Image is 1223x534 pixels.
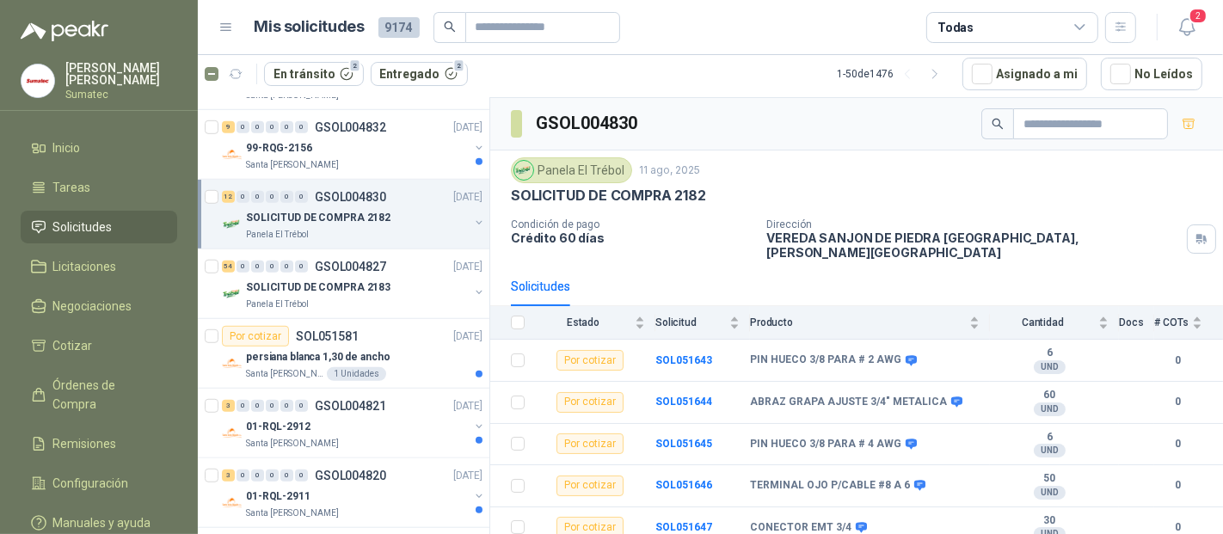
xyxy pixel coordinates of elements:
span: 9174 [378,17,420,38]
button: No Leídos [1101,58,1202,90]
b: 50 [990,472,1109,486]
div: Solicitudes [511,277,570,296]
span: 2 [1189,8,1208,24]
img: Company Logo [514,161,533,180]
a: SOL051646 [655,479,712,491]
span: Configuración [53,474,129,493]
th: Estado [535,306,655,340]
div: 1 - 50 de 1476 [837,60,949,88]
b: 0 [1154,477,1202,494]
h1: Mis solicitudes [255,15,365,40]
div: 0 [266,470,279,482]
a: Por cotizarSOL051581[DATE] Company Logopersiana blanca 1,30 de anchoSanta [PERSON_NAME]1 Unidades [198,319,489,389]
div: 0 [237,261,249,273]
div: 0 [295,121,308,133]
a: SOL051645 [655,438,712,450]
p: 01-RQL-2912 [246,419,310,435]
div: 0 [251,121,264,133]
span: Cantidad [990,316,1095,328]
span: 2 [453,59,465,73]
div: 0 [266,261,279,273]
th: # COTs [1154,306,1223,340]
p: SOL051581 [296,330,359,342]
span: Órdenes de Compra [53,376,161,414]
img: Company Logo [222,214,243,235]
div: Por cotizar [556,476,624,496]
p: Santa [PERSON_NAME] [246,506,339,520]
div: 0 [251,191,264,203]
p: 01-RQL-2911 [246,488,310,505]
a: SOL051647 [655,521,712,533]
div: 0 [280,400,293,412]
h3: GSOL004830 [536,110,640,137]
th: Docs [1119,306,1154,340]
b: 60 [990,389,1109,402]
span: Manuales y ayuda [53,513,151,532]
a: Inicio [21,132,177,164]
span: search [992,118,1004,130]
p: [PERSON_NAME] [PERSON_NAME] [65,62,177,86]
b: SOL051643 [655,354,712,366]
div: Por cotizar [222,326,289,347]
div: 1 Unidades [327,367,386,381]
div: UND [1034,444,1066,457]
p: SOLICITUD DE COMPRA 2182 [511,187,706,205]
div: 0 [251,470,264,482]
div: 0 [237,400,249,412]
p: Panela El Trébol [246,228,309,242]
span: Cotizar [53,336,93,355]
a: Licitaciones [21,250,177,283]
b: 0 [1154,394,1202,410]
p: 99-RQG-2156 [246,140,312,157]
b: 6 [990,431,1109,445]
span: 2 [348,59,360,73]
img: Company Logo [222,353,243,374]
a: Cotizar [21,329,177,362]
div: 0 [280,121,293,133]
span: Solicitud [655,316,726,328]
div: Por cotizar [556,392,624,413]
p: SOLICITUD DE COMPRA 2183 [246,279,390,296]
div: 12 [222,191,235,203]
p: 11 ago, 2025 [639,163,700,179]
div: 0 [237,470,249,482]
p: Santa [PERSON_NAME] [246,367,323,381]
img: Company Logo [222,493,243,513]
a: Configuración [21,467,177,500]
p: [DATE] [453,189,482,206]
div: 54 [222,261,235,273]
p: Condición de pago [511,218,753,230]
div: UND [1034,402,1066,416]
p: Santa [PERSON_NAME] [246,158,339,172]
a: Remisiones [21,427,177,460]
button: En tránsito2 [264,62,364,86]
span: Remisiones [53,434,117,453]
button: 2 [1171,12,1202,43]
div: 3 [222,400,235,412]
div: 0 [295,470,308,482]
a: 3 0 0 0 0 0 GSOL004821[DATE] Company Logo01-RQL-2912Santa [PERSON_NAME] [222,396,486,451]
p: [DATE] [453,120,482,136]
div: 0 [251,400,264,412]
b: PIN HUECO 3/8 PARA # 2 AWG [750,353,901,367]
img: Company Logo [222,423,243,444]
div: Todas [937,18,974,37]
b: TERMINAL OJO P/CABLE #8 A 6 [750,479,910,493]
img: Company Logo [222,284,243,304]
p: [DATE] [453,398,482,414]
div: UND [1034,486,1066,500]
a: 9 0 0 0 0 0 GSOL004832[DATE] Company Logo99-RQG-2156Santa [PERSON_NAME] [222,117,486,172]
p: [DATE] [453,468,482,484]
div: Por cotizar [556,433,624,454]
img: Logo peakr [21,21,108,41]
p: [DATE] [453,259,482,275]
p: GSOL004830 [315,191,386,203]
div: 3 [222,470,235,482]
div: Panela El Trébol [511,157,632,183]
div: Por cotizar [556,350,624,371]
a: 12 0 0 0 0 0 GSOL004830[DATE] Company LogoSOLICITUD DE COMPRA 2182Panela El Trébol [222,187,486,242]
b: PIN HUECO 3/8 PARA # 4 AWG [750,438,901,451]
div: 0 [251,261,264,273]
p: Panela El Trébol [246,298,309,311]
